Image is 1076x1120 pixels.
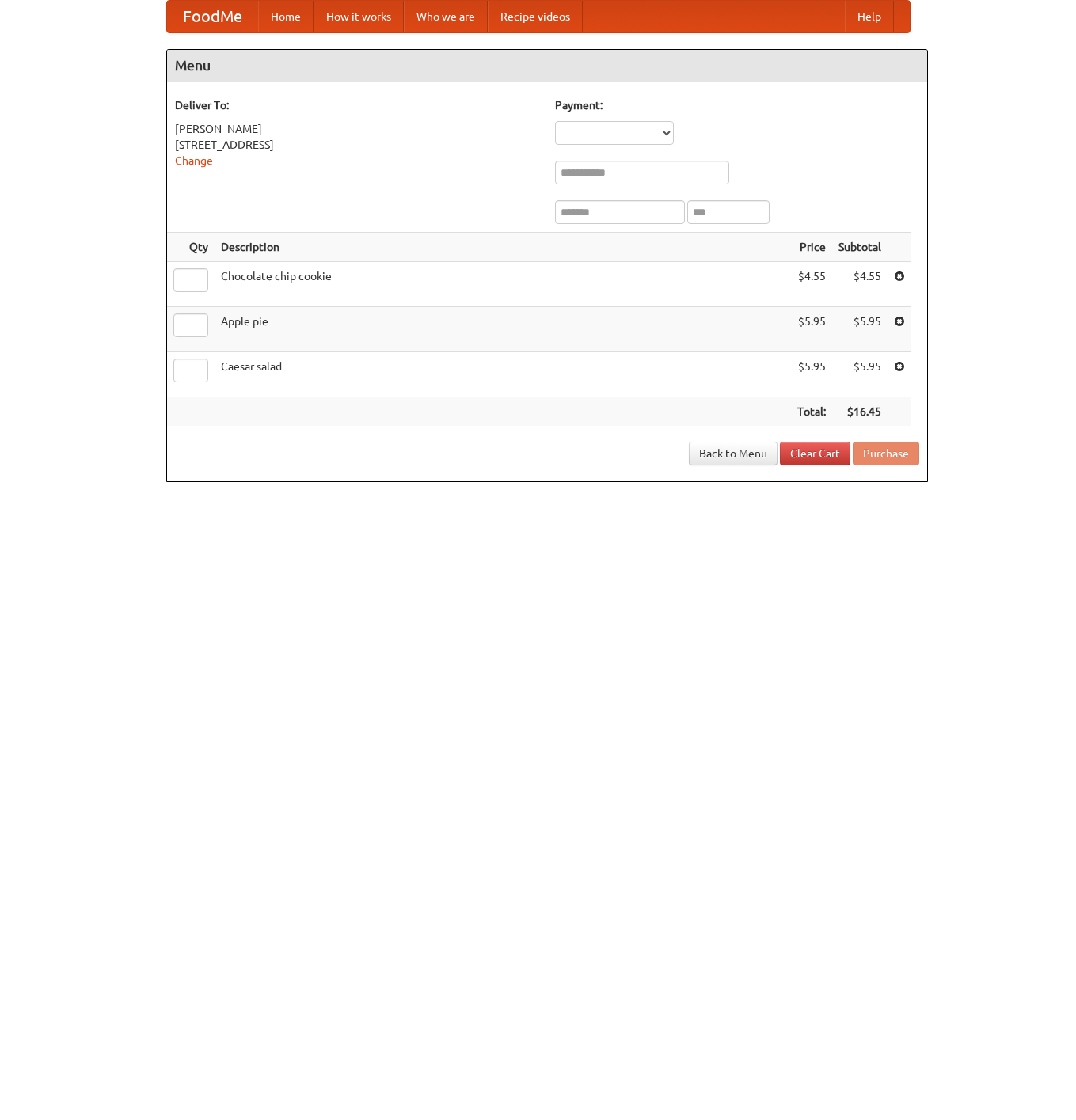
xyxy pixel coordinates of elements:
[832,307,888,352] td: $5.95
[175,97,539,113] h5: Deliver To:
[832,233,888,262] th: Subtotal
[791,397,832,427] th: Total:
[167,1,258,32] a: FoodMe
[175,121,539,137] div: [PERSON_NAME]
[832,397,888,427] th: $16.45
[215,352,791,397] td: Caesar salad
[791,233,832,262] th: Price
[853,442,919,465] button: Purchase
[215,307,791,352] td: Apple pie
[215,262,791,307] td: Chocolate chip cookie
[791,352,832,397] td: $5.95
[175,154,213,167] a: Change
[791,262,832,307] td: $4.55
[215,233,791,262] th: Description
[832,352,888,397] td: $5.95
[314,1,404,32] a: How it works
[780,442,850,465] a: Clear Cart
[488,1,583,32] a: Recipe videos
[175,137,539,153] div: [STREET_ADDRESS]
[791,307,832,352] td: $5.95
[258,1,314,32] a: Home
[167,50,927,82] h4: Menu
[555,97,919,113] h5: Payment:
[167,233,215,262] th: Qty
[845,1,894,32] a: Help
[404,1,488,32] a: Who we are
[689,442,778,465] a: Back to Menu
[832,262,888,307] td: $4.55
